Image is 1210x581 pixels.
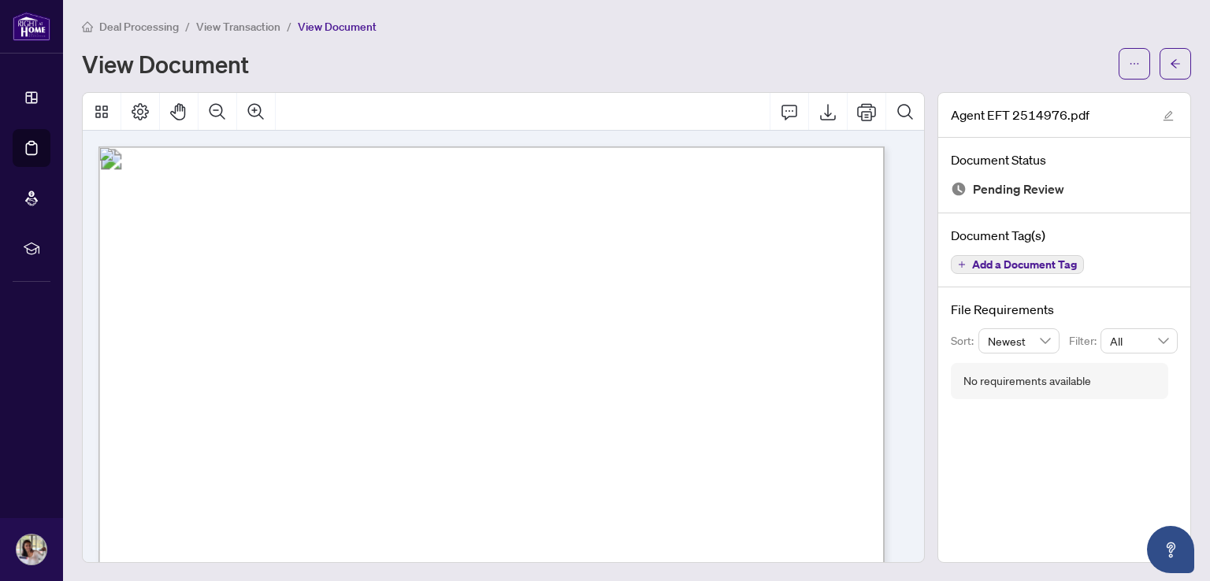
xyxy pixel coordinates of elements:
[1147,526,1194,573] button: Open asap
[951,181,967,197] img: Document Status
[287,17,291,35] li: /
[951,150,1178,169] h4: Document Status
[951,332,978,350] p: Sort:
[1170,58,1181,69] span: arrow-left
[951,226,1178,245] h4: Document Tag(s)
[951,300,1178,319] h4: File Requirements
[99,20,179,34] span: Deal Processing
[963,372,1091,390] div: No requirements available
[951,255,1084,274] button: Add a Document Tag
[988,329,1051,353] span: Newest
[82,21,93,32] span: home
[1110,329,1168,353] span: All
[185,17,190,35] li: /
[17,535,46,564] img: Profile Icon
[82,51,249,76] h1: View Document
[1129,58,1140,69] span: ellipsis
[1163,110,1174,121] span: edit
[958,261,966,268] span: plus
[1069,332,1101,350] p: Filter:
[973,179,1064,200] span: Pending Review
[13,12,50,41] img: logo
[196,20,280,34] span: View Transaction
[298,20,377,34] span: View Document
[951,105,1089,124] span: Agent EFT 2514976.pdf
[972,259,1077,270] span: Add a Document Tag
